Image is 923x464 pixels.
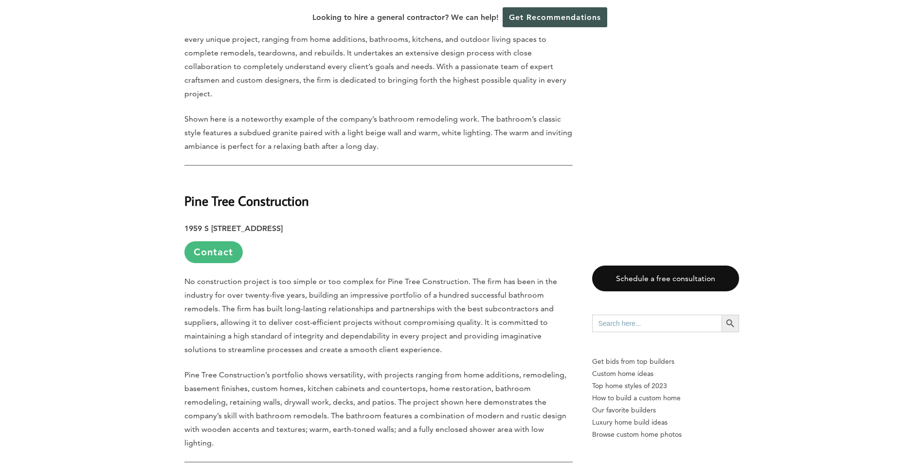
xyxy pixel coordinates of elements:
a: Get Recommendations [503,7,607,27]
svg: Search [725,318,736,329]
strong: Pine Tree Construction [184,192,309,209]
p: No construction project is too simple or too complex for Pine Tree Construction. The firm has bee... [184,275,573,357]
strong: 1959 S [STREET_ADDRESS] [184,224,283,233]
a: How to build a custom home [592,392,739,404]
a: Our favorite builders [592,404,739,416]
p: With over thirty years of excellent experience, Silverado Construction is one of the best home re... [184,5,573,101]
a: Luxury home build ideas [592,416,739,428]
a: Top home styles of 2023 [592,380,739,392]
p: Shown here is a noteworthy example of the company’s bathroom remodeling work. The bathroom’s clas... [184,112,573,153]
a: Browse custom home photos [592,428,739,441]
input: Search here... [592,315,722,332]
a: Schedule a free consultation [592,266,739,291]
p: Pine Tree Construction’s portfolio shows versatility, with projects ranging from home additions, ... [184,368,573,450]
p: Get bids from top builders [592,356,739,368]
a: Contact [184,241,243,263]
a: Custom home ideas [592,368,739,380]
